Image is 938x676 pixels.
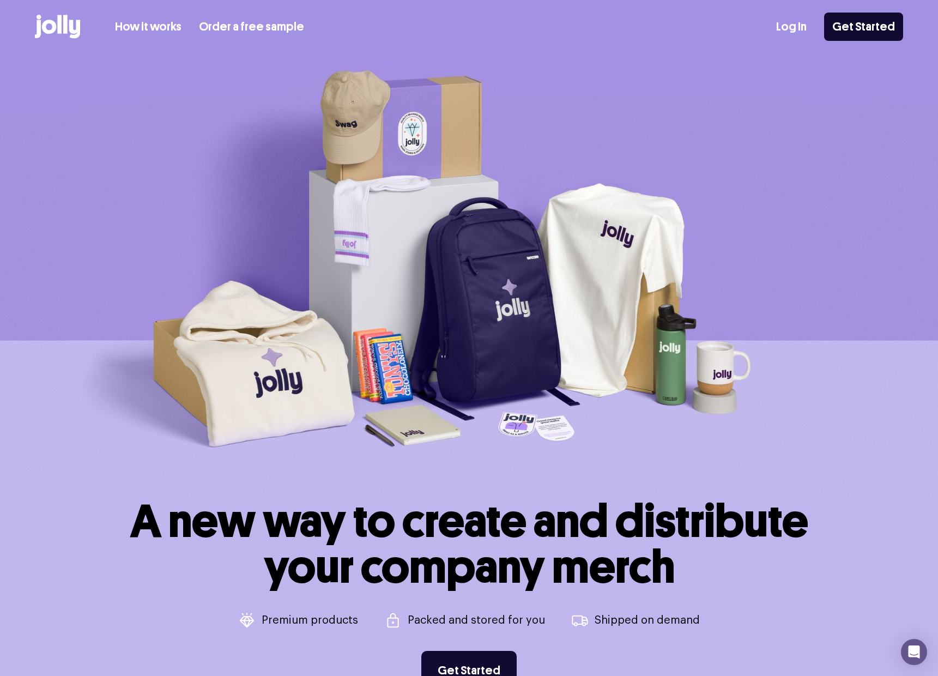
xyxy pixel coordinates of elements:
[199,18,304,36] a: Order a free sample
[595,615,700,626] p: Shipped on demand
[130,498,808,590] h1: A new way to create and distribute your company merch
[115,18,181,36] a: How it works
[901,639,927,665] div: Open Intercom Messenger
[262,615,358,626] p: Premium products
[824,13,903,41] a: Get Started
[776,18,807,36] a: Log In
[408,615,545,626] p: Packed and stored for you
